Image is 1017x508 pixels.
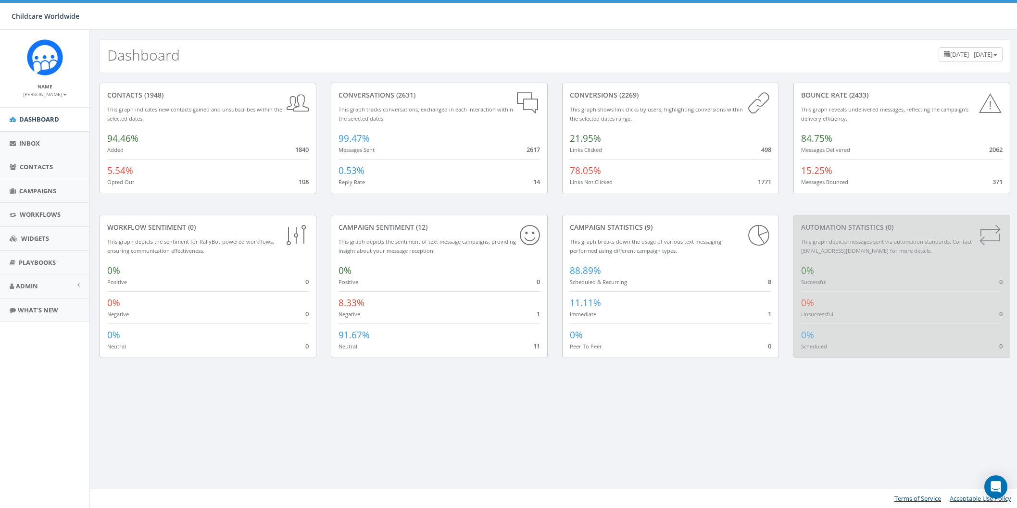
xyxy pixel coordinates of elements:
[19,139,40,148] span: Inbox
[950,50,992,59] span: [DATE] - [DATE]
[38,83,52,90] small: Name
[339,223,540,232] div: Campaign Sentiment
[339,310,360,318] small: Negative
[801,178,848,186] small: Messages Bounced
[20,162,53,171] span: Contacts
[186,223,196,232] span: (0)
[20,210,61,219] span: Workflows
[570,106,743,122] small: This graph shows link clicks by users, highlighting conversions within the selected dates range.
[107,132,138,145] span: 94.46%
[801,132,832,145] span: 84.75%
[801,164,832,177] span: 15.25%
[339,146,375,153] small: Messages Sent
[339,132,370,145] span: 99.47%
[527,145,540,154] span: 2617
[570,132,601,145] span: 21.95%
[570,178,613,186] small: Links Not Clicked
[570,264,601,277] span: 88.89%
[12,12,79,21] span: Childcare Worldwide
[299,177,309,186] span: 108
[142,90,163,99] span: (1948)
[107,146,124,153] small: Added
[801,297,814,309] span: 0%
[950,494,1011,503] a: Acceptable Use Policy
[801,343,827,350] small: Scheduled
[107,310,129,318] small: Negative
[992,177,1003,186] span: 371
[339,343,357,350] small: Neutral
[570,310,596,318] small: Immediate
[107,343,126,350] small: Neutral
[27,39,63,75] img: Rally_Corp_Icon.png
[339,264,352,277] span: 0%
[305,310,309,318] span: 0
[570,329,583,341] span: 0%
[18,306,58,314] span: What's New
[768,277,771,286] span: 8
[999,277,1003,286] span: 0
[801,329,814,341] span: 0%
[999,310,1003,318] span: 0
[801,264,814,277] span: 0%
[339,178,365,186] small: Reply Rate
[107,223,309,232] div: Workflow Sentiment
[643,223,653,232] span: (9)
[107,278,127,285] small: Positive
[570,238,721,254] small: This graph breaks down the usage of various text messaging performed using different campaign types.
[768,310,771,318] span: 1
[570,297,601,309] span: 11.11%
[801,146,850,153] small: Messages Delivered
[107,264,120,277] span: 0%
[570,146,602,153] small: Links Clicked
[570,223,771,232] div: Campaign Statistics
[761,145,771,154] span: 498
[999,342,1003,350] span: 0
[339,106,513,122] small: This graph tracks conversations, exchanged in each interaction within the selected dates.
[16,282,38,290] span: Admin
[394,90,415,99] span: (2631)
[107,90,309,100] div: contacts
[984,475,1007,498] div: Open Intercom Messenger
[107,329,120,341] span: 0%
[414,223,427,232] span: (12)
[533,342,540,350] span: 11
[339,238,516,254] small: This graph depicts the sentiment of text message campaigns, providing insight about your message ...
[19,186,56,195] span: Campaigns
[107,106,282,122] small: This graph indicates new contacts gained and unsubscribes within the selected dates.
[305,342,309,350] span: 0
[768,342,771,350] span: 0
[847,90,868,99] span: (2433)
[23,91,67,98] small: [PERSON_NAME]
[21,234,49,243] span: Widgets
[894,494,941,503] a: Terms of Service
[107,297,120,309] span: 0%
[570,164,601,177] span: 78.05%
[758,177,771,186] span: 1771
[537,310,540,318] span: 1
[339,297,364,309] span: 8.33%
[339,329,370,341] span: 91.67%
[533,177,540,186] span: 14
[295,145,309,154] span: 1840
[107,164,133,177] span: 5.54%
[339,90,540,100] div: conversations
[107,178,134,186] small: Opted Out
[617,90,639,99] span: (2269)
[305,277,309,286] span: 0
[570,343,602,350] small: Peer To Peer
[801,310,833,318] small: Unsuccessful
[339,164,364,177] span: 0.53%
[19,115,59,124] span: Dashboard
[107,238,274,254] small: This graph depicts the sentiment for RallyBot-powered workflows, ensuring communication effective...
[801,278,827,285] small: Successful
[801,223,1003,232] div: Automation Statistics
[537,277,540,286] span: 0
[23,89,67,98] a: [PERSON_NAME]
[989,145,1003,154] span: 2062
[884,223,893,232] span: (0)
[107,47,180,63] h2: Dashboard
[801,106,968,122] small: This graph reveals undelivered messages, reflecting the campaign's delivery efficiency.
[801,90,1003,100] div: Bounce Rate
[570,278,627,285] small: Scheduled & Recurring
[339,278,358,285] small: Positive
